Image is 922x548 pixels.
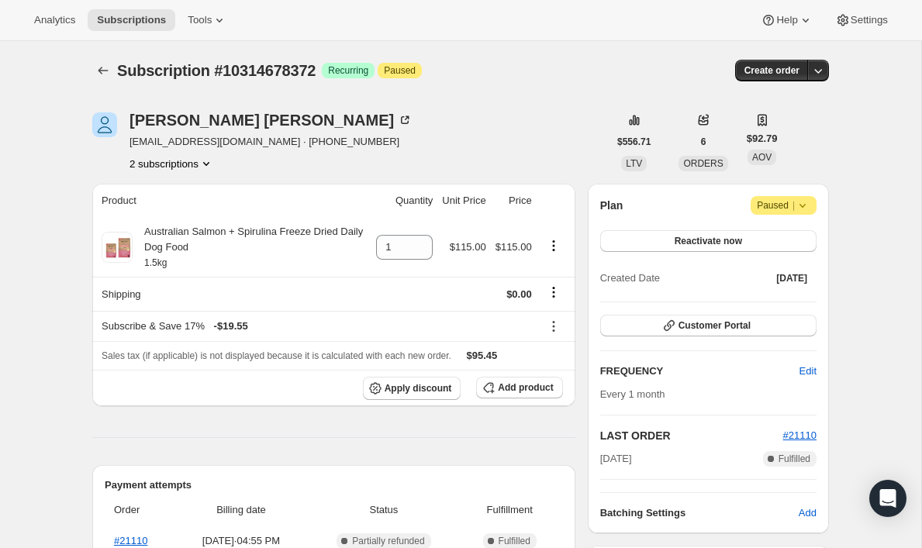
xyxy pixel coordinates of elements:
a: #21110 [114,535,147,546]
span: Reactivate now [675,235,742,247]
h2: LAST ORDER [600,428,783,443]
button: Customer Portal [600,315,817,336]
span: Fulfilled [499,535,530,547]
span: Billing date [181,502,302,518]
div: Open Intercom Messenger [869,480,906,517]
button: Product actions [541,237,566,254]
button: Add product [476,377,562,398]
span: $115.00 [450,241,486,253]
button: [DATE] [767,267,817,289]
button: Edit [790,359,826,384]
span: | [793,199,795,212]
span: $115.00 [496,241,532,253]
span: ORDERS [683,158,723,169]
button: Analytics [25,9,85,31]
span: Create order [744,64,799,77]
span: Add product [498,381,553,394]
span: Fulfillment [466,502,554,518]
span: AOV [752,152,772,163]
span: Fulfilled [779,453,810,465]
th: Order [105,493,176,527]
span: - $19.55 [214,319,248,334]
span: [EMAIL_ADDRESS][DOMAIN_NAME] · [PHONE_NUMBER] [129,134,413,150]
span: [DATE] [776,272,807,284]
div: [PERSON_NAME] [PERSON_NAME] [129,112,413,128]
span: Add [799,505,817,521]
th: Product [92,184,371,218]
a: #21110 [783,429,817,441]
button: Create order [735,60,809,81]
span: 6 [701,136,706,148]
th: Unit Price [437,184,490,218]
button: Add [789,501,826,526]
span: Paused [384,64,416,77]
span: Paused [757,198,810,213]
button: 6 [692,131,716,153]
button: Product actions [129,156,214,171]
span: $95.45 [467,350,498,361]
h2: Plan [600,198,623,213]
div: Australian Salmon + Spirulina Freeze Dried Daily Dog Food [133,224,367,271]
button: Subscriptions [92,60,114,81]
button: $556.71 [608,131,660,153]
span: Help [776,14,797,26]
span: [DATE] [600,451,632,467]
span: Recurring [328,64,368,77]
button: Help [751,9,822,31]
th: Shipping [92,277,371,311]
button: Reactivate now [600,230,817,252]
button: Settings [826,9,897,31]
span: Partially refunded [352,535,424,547]
button: Tools [178,9,237,31]
button: #21110 [783,428,817,443]
span: Settings [851,14,888,26]
span: Analytics [34,14,75,26]
div: Subscribe & Save 17% [102,319,532,334]
span: Edit [799,364,817,379]
span: $92.79 [747,131,778,146]
button: Subscriptions [88,9,175,31]
span: Sandy Morton [92,112,117,137]
span: Every 1 month [600,388,665,400]
span: Created Date [600,271,660,286]
span: Status [311,502,457,518]
span: LTV [626,158,642,169]
th: Quantity [371,184,437,218]
h2: Payment attempts [105,477,563,493]
th: Price [491,184,537,218]
span: Customer Portal [679,319,751,332]
span: Apply discount [385,382,452,395]
span: $0.00 [506,288,532,300]
span: Sales tax (if applicable) is not displayed because it is calculated with each new order. [102,350,451,361]
button: Apply discount [363,377,461,400]
h6: Batching Settings [600,505,799,521]
span: Tools [188,14,212,26]
small: 1.5kg [144,257,167,268]
span: Subscriptions [97,14,166,26]
button: Shipping actions [541,284,566,301]
span: Subscription #10314678372 [117,62,316,79]
h2: FREQUENCY [600,364,799,379]
span: $556.71 [617,136,651,148]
